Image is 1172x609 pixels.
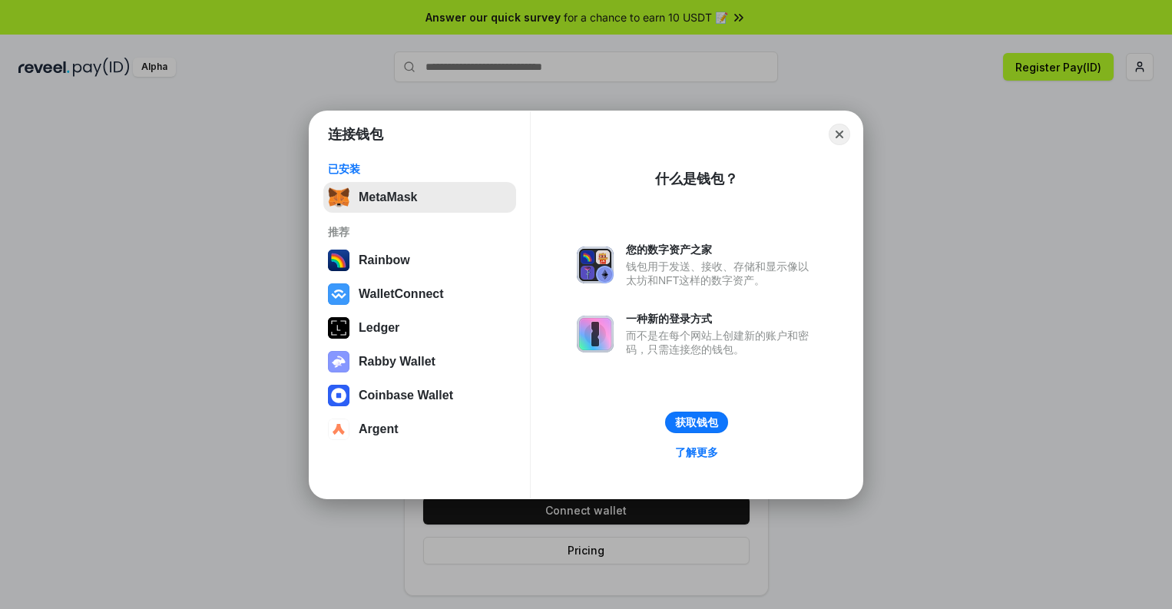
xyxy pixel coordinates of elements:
button: Argent [323,414,516,445]
img: svg+xml,%3Csvg%20width%3D%2228%22%20height%3D%2228%22%20viewBox%3D%220%200%2028%2028%22%20fill%3D... [328,385,349,406]
img: svg+xml,%3Csvg%20xmlns%3D%22http%3A%2F%2Fwww.w3.org%2F2000%2Fsvg%22%20fill%3D%22none%22%20viewBox... [577,247,614,283]
div: WalletConnect [359,287,444,301]
button: Close [829,124,850,145]
div: 什么是钱包？ [655,170,738,188]
h1: 连接钱包 [328,125,383,144]
img: svg+xml,%3Csvg%20width%3D%2228%22%20height%3D%2228%22%20viewBox%3D%220%200%2028%2028%22%20fill%3D... [328,283,349,305]
img: svg+xml,%3Csvg%20xmlns%3D%22http%3A%2F%2Fwww.w3.org%2F2000%2Fsvg%22%20fill%3D%22none%22%20viewBox... [577,316,614,352]
div: Coinbase Wallet [359,389,453,402]
div: Rainbow [359,253,410,267]
button: Ledger [323,313,516,343]
div: Argent [359,422,399,436]
div: 一种新的登录方式 [626,312,816,326]
div: MetaMask [359,190,417,204]
button: 获取钱包 [665,412,728,433]
button: Coinbase Wallet [323,380,516,411]
img: svg+xml,%3Csvg%20xmlns%3D%22http%3A%2F%2Fwww.w3.org%2F2000%2Fsvg%22%20width%3D%2228%22%20height%3... [328,317,349,339]
img: svg+xml,%3Csvg%20xmlns%3D%22http%3A%2F%2Fwww.w3.org%2F2000%2Fsvg%22%20fill%3D%22none%22%20viewBox... [328,351,349,372]
button: WalletConnect [323,279,516,309]
div: 推荐 [328,225,512,239]
div: 获取钱包 [675,415,718,429]
button: Rabby Wallet [323,346,516,377]
a: 了解更多 [666,442,727,462]
div: Ledger [359,321,399,335]
div: 您的数字资产之家 [626,243,816,257]
div: 已安装 [328,162,512,176]
div: 而不是在每个网站上创建新的账户和密码，只需连接您的钱包。 [626,329,816,356]
img: svg+xml,%3Csvg%20fill%3D%22none%22%20height%3D%2233%22%20viewBox%3D%220%200%2035%2033%22%20width%... [328,187,349,208]
div: 钱包用于发送、接收、存储和显示像以太坊和NFT这样的数字资产。 [626,260,816,287]
img: svg+xml,%3Csvg%20width%3D%22120%22%20height%3D%22120%22%20viewBox%3D%220%200%20120%20120%22%20fil... [328,250,349,271]
div: Rabby Wallet [359,355,435,369]
div: 了解更多 [675,445,718,459]
button: MetaMask [323,182,516,213]
img: svg+xml,%3Csvg%20width%3D%2228%22%20height%3D%2228%22%20viewBox%3D%220%200%2028%2028%22%20fill%3D... [328,419,349,440]
button: Rainbow [323,245,516,276]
